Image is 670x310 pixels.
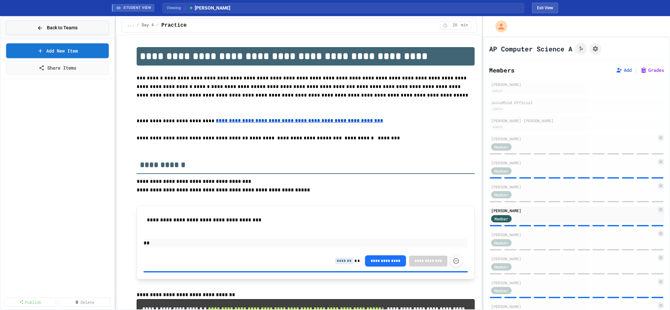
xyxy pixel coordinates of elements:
h1: AP Computer Science A [489,44,572,53]
span: Member [494,144,508,150]
span: Practice [161,21,187,29]
span: Back to Teams [47,24,78,31]
div: [PERSON_NAME] [491,184,656,190]
div: [PERSON_NAME] [491,232,656,238]
span: STUDENT VIEW [123,5,151,11]
span: 20 [450,23,460,28]
button: Grades [640,67,664,73]
div: Admin [491,88,504,94]
span: / [156,23,159,28]
span: Member [494,216,508,222]
a: Delete [59,297,110,307]
button: Add [616,67,632,73]
iframe: chat widget [615,255,663,283]
button: Click to see fork details [575,43,587,55]
iframe: chat widget [642,284,663,303]
span: Member [494,288,508,294]
span: Day 4 [142,23,154,28]
span: Viewing [167,5,185,11]
div: My Account [488,19,509,34]
button: Force resubmission of student's answer (Admin only) [450,255,462,267]
div: [PERSON_NAME] [491,136,656,142]
div: [PERSON_NAME] [491,160,656,166]
button: Assignment Settings [589,43,601,55]
a: Publish [5,297,56,307]
span: Member [494,192,508,198]
span: Member [494,240,508,246]
div: [PERSON_NAME] [491,303,656,309]
span: | [634,66,638,74]
span: [PERSON_NAME] [189,5,230,12]
span: ... [127,23,134,28]
button: Back to Teams [6,21,109,35]
div: JuiceMind Official [491,99,662,105]
div: Admin [491,124,504,130]
div: [PERSON_NAME] [PERSON_NAME] [491,118,662,124]
div: [PERSON_NAME] [491,81,662,87]
div: [PERSON_NAME] [491,256,656,262]
span: Member [494,168,508,174]
div: [PERSON_NAME] [491,280,656,286]
a: Add New Item [6,43,109,58]
div: [PERSON_NAME] [491,208,656,213]
a: Share Items [6,61,109,75]
span: Member [494,264,508,270]
h2: Members [489,66,515,75]
span: / [137,23,139,28]
button: Exit student view [532,3,558,13]
span: min [461,23,468,28]
div: Admin [491,106,504,112]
